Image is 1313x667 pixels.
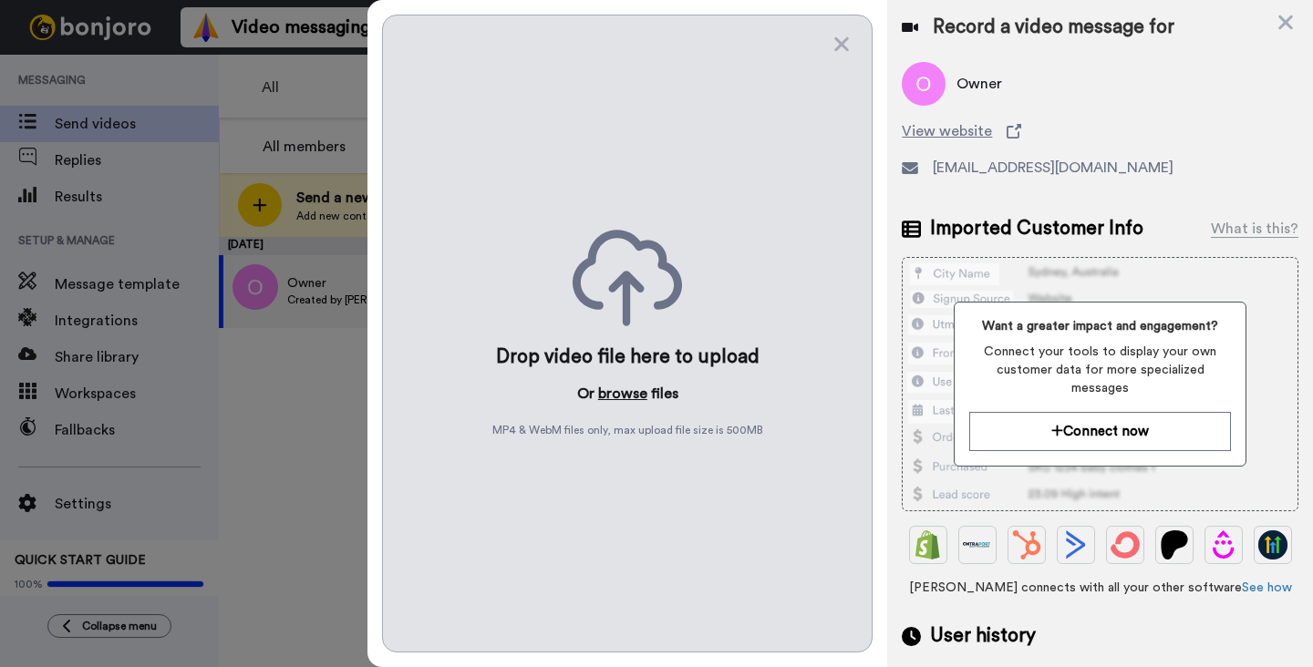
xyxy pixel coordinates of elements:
img: Patreon [1160,530,1189,559]
img: ActiveCampaign [1061,530,1091,559]
span: [EMAIL_ADDRESS][DOMAIN_NAME] [933,157,1173,179]
img: Hubspot [1012,530,1041,559]
span: View website [902,120,992,142]
img: ConvertKit [1111,530,1140,559]
div: Drop video file here to upload [496,344,760,370]
span: Imported Customer Info [930,215,1143,242]
img: Ontraport [963,530,992,559]
button: Connect now [969,412,1230,451]
span: Connect your tools to display your own customer data for more specialized messages [969,343,1230,397]
span: User history [930,622,1036,650]
span: Want a greater impact and engagement? [969,317,1230,335]
p: Or files [577,383,678,405]
div: What is this? [1211,218,1298,240]
a: View website [902,120,1298,142]
span: MP4 & WebM files only, max upload file size is 500 MB [492,423,763,437]
img: Shopify [914,530,943,559]
img: Drip [1209,530,1238,559]
img: GoHighLevel [1258,530,1287,559]
button: browse [598,383,647,405]
span: [PERSON_NAME] connects with all your other software [902,579,1298,597]
a: See how [1242,581,1292,594]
